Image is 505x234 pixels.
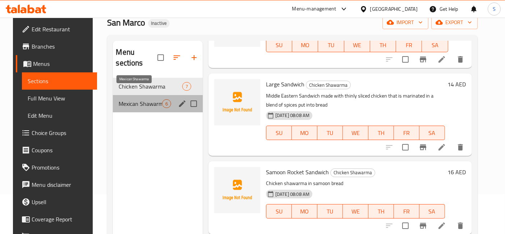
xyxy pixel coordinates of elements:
span: MO [295,206,315,217]
button: FR [394,126,419,140]
button: Branch-specific-item [414,139,432,156]
a: Choice Groups [16,124,97,141]
span: SA [422,128,442,138]
span: WE [346,206,366,217]
span: FR [397,206,417,217]
button: FR [396,38,422,52]
a: Sections [22,72,97,90]
p: Chicken shawarma in samoon bread [266,179,445,188]
span: Edit Menu [28,111,92,120]
span: Select to update [398,52,413,67]
span: Menus [33,59,92,68]
span: FR [399,40,419,50]
button: MO [292,204,317,219]
div: [GEOGRAPHIC_DATA] [370,5,418,13]
span: Coupons [32,146,92,154]
button: Branch-specific-item [414,51,432,68]
span: [DATE] 08:08 AM [272,112,312,119]
button: WE [343,204,368,219]
button: MO [292,38,318,52]
span: Branches [32,42,92,51]
span: TU [320,128,340,138]
a: Edit menu item [437,55,446,64]
div: items [182,82,191,91]
a: Menu disclaimer [16,176,97,193]
span: WE [346,128,366,138]
span: export [437,18,472,27]
span: TU [321,40,341,50]
div: Chicken Shawarma [306,81,351,89]
span: S [493,5,496,13]
div: Inactive [148,19,170,28]
a: Branches [16,38,97,55]
button: import [382,16,428,29]
span: Menu disclaimer [32,180,92,189]
span: Edit Restaurant [32,25,92,33]
a: Full Menu View [22,90,97,107]
button: FR [394,204,419,219]
button: WE [344,38,370,52]
button: edit [177,98,188,109]
span: 6 [162,100,171,107]
span: MO [295,128,315,138]
span: TH [373,40,393,50]
span: Select to update [398,140,413,155]
button: Add section [185,49,203,66]
button: TH [368,204,394,219]
span: Chicken Shawarma [331,168,375,177]
span: Mexican Shawarma [119,99,162,108]
button: SU [266,38,292,52]
span: TH [371,128,391,138]
button: TH [370,38,396,52]
button: MO [292,126,317,140]
span: SA [422,206,442,217]
span: Full Menu View [28,94,92,103]
span: Sort sections [168,49,185,66]
button: SA [422,38,448,52]
span: Inactive [148,20,170,26]
span: Select to update [398,218,413,233]
div: items [162,99,171,108]
span: WE [347,40,367,50]
button: TU [318,38,344,52]
div: Chicken Shawarma [330,168,375,177]
span: Promotions [32,163,92,172]
button: TH [368,126,394,140]
button: delete [452,51,469,68]
button: SA [419,204,445,219]
span: import [388,18,423,27]
span: Chicken Shawarma [119,82,182,91]
a: Edit Menu [22,107,97,124]
button: SU [266,126,292,140]
a: Edit menu item [437,143,446,152]
span: SA [425,40,445,50]
button: export [431,16,478,29]
span: MO [295,40,315,50]
a: Edit menu item [437,221,446,230]
span: Upsell [32,198,92,206]
button: SU [266,204,292,219]
span: TU [320,206,340,217]
span: Samoon Rocket Sandwich [266,167,329,177]
a: Menus [16,55,97,72]
span: Chicken Shawarma [306,81,350,89]
button: TU [317,126,343,140]
a: Promotions [16,159,97,176]
a: Coverage Report [16,211,97,228]
a: Coupons [16,141,97,159]
div: Menu-management [292,5,336,13]
button: SA [419,126,445,140]
span: SU [269,128,289,138]
span: TH [371,206,391,217]
h2: Menu sections [116,47,157,68]
h6: 16 AED [448,167,466,177]
p: Middle Eastern Sandwich made with thinly sliced chicken that is marinated in a blend of spices pu... [266,91,445,109]
button: WE [343,126,368,140]
span: SU [269,40,289,50]
span: Large Sandwich [266,79,304,90]
span: [DATE] 08:08 AM [272,191,312,198]
a: Edit Restaurant [16,21,97,38]
span: Coverage Report [32,215,92,224]
img: Large Sandwich [214,79,260,125]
